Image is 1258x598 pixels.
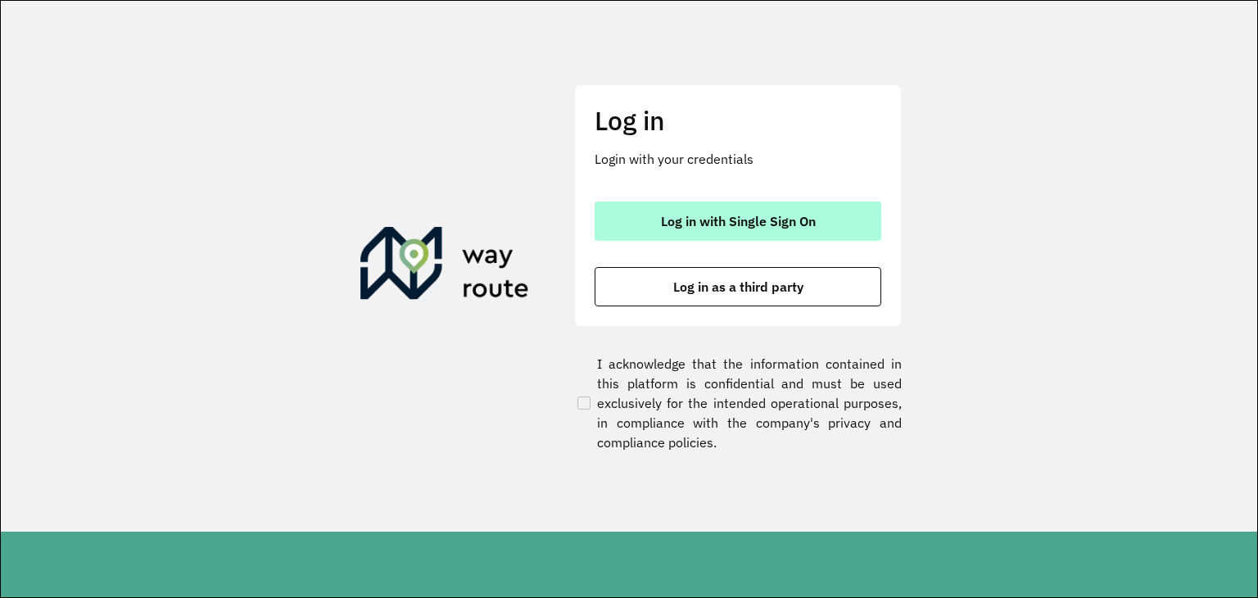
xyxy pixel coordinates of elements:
[360,227,529,306] img: Roteirizador AmbevTech
[595,149,881,169] p: Login with your credentials
[595,202,881,241] button: button
[673,280,803,293] span: Log in as a third party
[595,105,881,136] h2: Log in
[661,215,816,228] span: Log in with Single Sign On
[595,267,881,306] button: button
[574,354,902,452] label: I acknowledge that the information contained in this platform is confidential and must be used ex...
